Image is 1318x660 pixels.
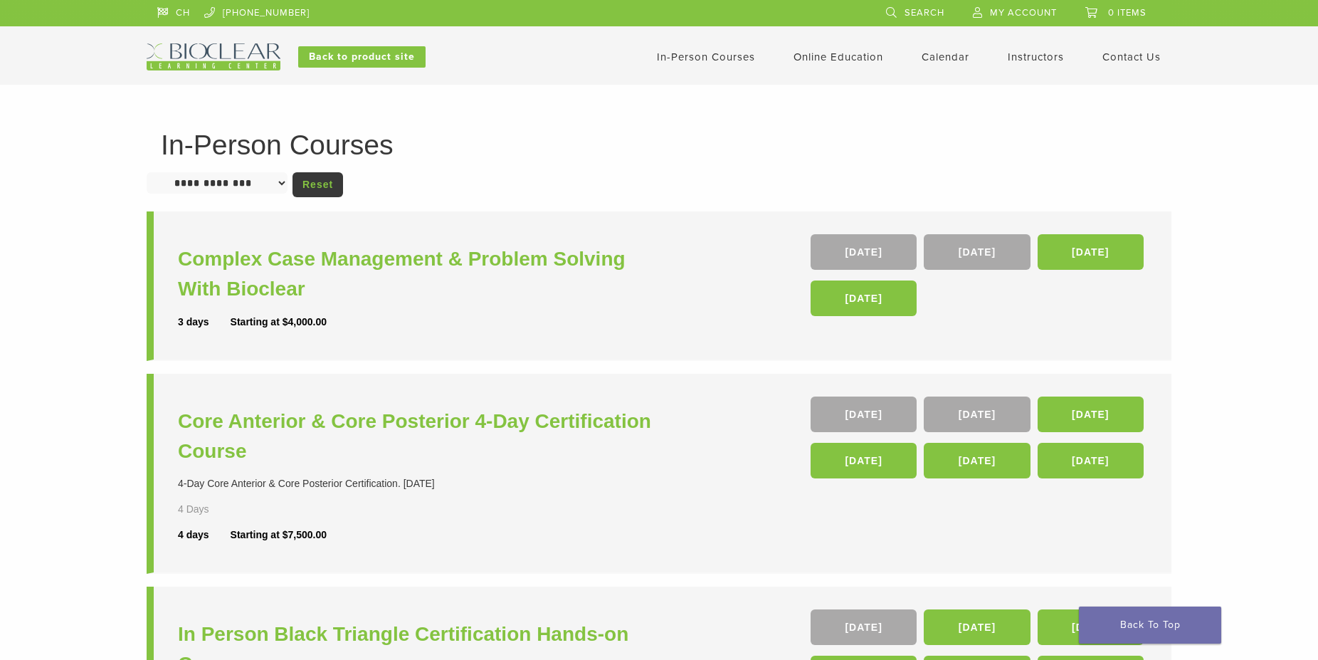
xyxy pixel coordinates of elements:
div: Starting at $7,500.00 [231,528,327,543]
a: [DATE] [811,609,917,645]
a: Back To Top [1079,607,1221,644]
a: [DATE] [811,397,917,432]
div: 4 days [178,528,231,543]
a: Instructors [1008,51,1064,63]
a: [DATE] [924,234,1030,270]
a: [DATE] [811,234,917,270]
a: Back to product site [298,46,426,68]
div: , , , , , [811,397,1147,486]
a: [DATE] [1038,397,1144,432]
a: [DATE] [811,281,917,316]
div: Starting at $4,000.00 [231,315,327,330]
div: 4-Day Core Anterior & Core Posterior Certification. [DATE] [178,476,663,491]
a: [DATE] [1038,234,1144,270]
a: [DATE] [924,397,1030,432]
a: [DATE] [924,609,1030,645]
a: [DATE] [1038,443,1144,478]
div: , , , [811,234,1147,323]
span: My Account [990,7,1057,19]
a: In-Person Courses [657,51,755,63]
a: Calendar [922,51,969,63]
span: 0 items [1108,7,1146,19]
div: 4 Days [178,502,251,517]
h1: In-Person Courses [161,131,1157,159]
a: [DATE] [924,443,1030,478]
img: Bioclear [147,43,280,70]
div: 3 days [178,315,231,330]
a: [DATE] [811,443,917,478]
a: [DATE] [1038,609,1144,645]
a: Online Education [794,51,883,63]
a: Complex Case Management & Problem Solving With Bioclear [178,244,663,304]
span: Search [905,7,944,19]
a: Reset [292,172,343,197]
a: Core Anterior & Core Posterior 4-Day Certification Course [178,407,663,466]
a: Contact Us [1102,51,1161,63]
